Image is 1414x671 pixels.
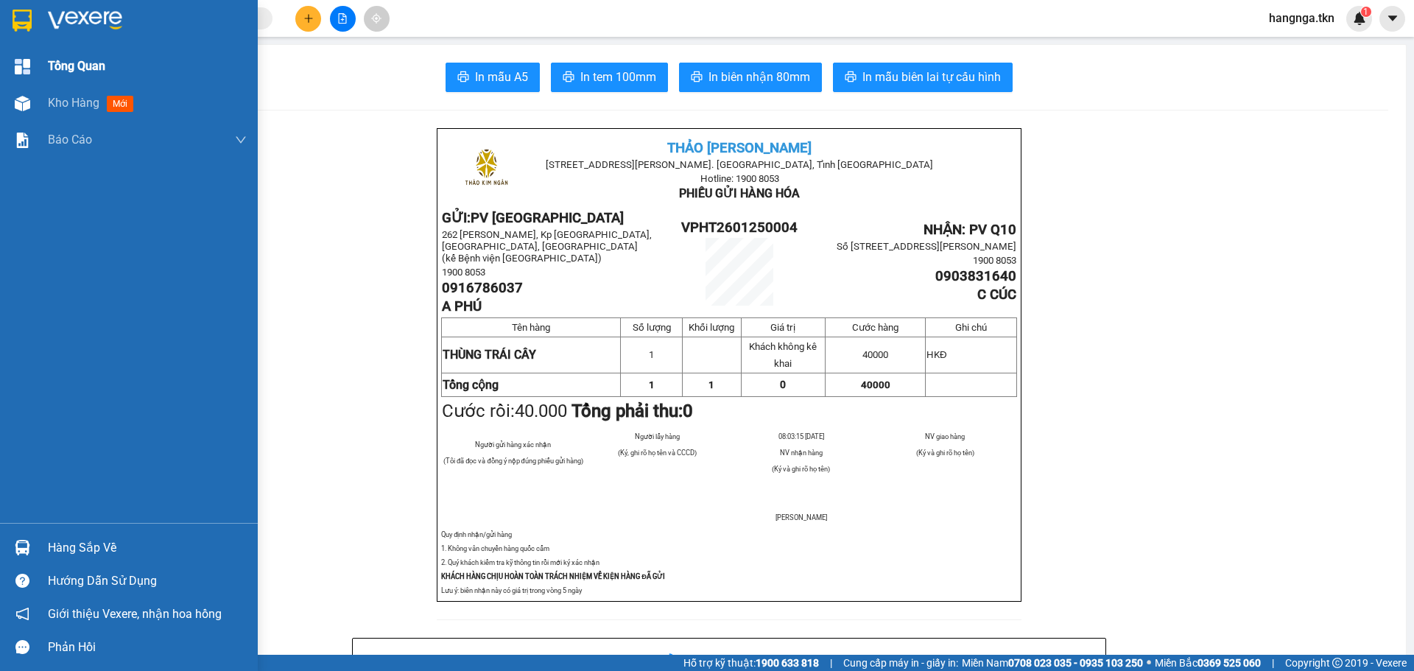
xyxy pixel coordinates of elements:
span: Quy định nhận/gửi hàng [441,530,512,538]
span: In biên nhận 80mm [708,68,810,86]
span: 1900 8053 [973,255,1016,266]
img: logo-vxr [13,10,32,32]
span: THẢO [PERSON_NAME] [667,140,812,156]
span: HKĐ [926,349,947,360]
span: Báo cáo [48,130,92,149]
span: (Ký, ghi rõ họ tên và CCCD) [618,449,697,457]
span: 40.000 [515,401,567,421]
button: aim [364,6,390,32]
img: logo [450,133,523,206]
span: [PERSON_NAME] [775,513,827,521]
button: file-add [330,6,356,32]
span: In mẫu biên lai tự cấu hình [862,68,1001,86]
span: aim [371,13,381,24]
strong: Tổng phải thu: [571,401,693,421]
span: mới [107,96,133,112]
span: copyright [1332,658,1343,668]
span: PHIẾU GỬI HÀNG HÓA [679,186,800,200]
span: Tên hàng [512,322,550,333]
span: Lưu ý: biên nhận này có giá trị trong vòng 5 ngày [441,586,582,594]
span: printer [563,71,574,85]
span: NHẬN: PV Q10 [924,222,1016,238]
span: Người gửi hàng xác nhận [475,440,551,449]
span: Cước rồi: [442,401,693,421]
span: | [1272,655,1274,671]
span: Miền Bắc [1155,655,1261,671]
img: warehouse-icon [15,96,30,111]
strong: 0708 023 035 - 0935 103 250 [1008,657,1143,669]
span: message [15,640,29,654]
span: Kho hàng [48,96,99,110]
div: Hướng dẫn sử dụng [48,570,247,592]
img: warehouse-icon [15,540,30,555]
span: 08:03:15 [DATE] [778,432,824,440]
span: 0 [780,379,786,390]
strong: GỬI: [442,210,624,226]
span: file-add [337,13,348,24]
button: plus [295,6,321,32]
span: A PHÚ [442,298,482,315]
span: 1 [649,379,655,390]
span: Giới thiệu Vexere, nhận hoa hồng [48,605,222,623]
div: Phản hồi [48,636,247,658]
span: 40000 [862,349,888,360]
span: VPHT2601250004 [681,219,798,236]
span: (Tôi đã đọc và đồng ý nộp đúng phiếu gửi hàng) [443,457,583,465]
span: | [830,655,832,671]
span: THÙNG TRÁI CÂY [443,348,536,362]
button: printerIn biên nhận 80mm [679,63,822,92]
span: In tem 100mm [580,68,656,86]
span: Khối lượng [689,322,734,333]
span: 1 [1363,7,1368,17]
span: Người lấy hàng [635,432,680,440]
span: printer [457,71,469,85]
span: Tổng Quan [48,57,105,75]
span: 2. Quý khách kiểm tra kỹ thông tin rồi mới ký xác nhận [441,558,599,566]
span: 40000 [861,379,890,390]
span: [STREET_ADDRESS][PERSON_NAME]. [GEOGRAPHIC_DATA], Tỉnh [GEOGRAPHIC_DATA] [546,159,933,170]
img: dashboard-icon [15,59,30,74]
button: printerIn mẫu biên lai tự cấu hình [833,63,1013,92]
span: (Ký và ghi rõ họ tên) [916,449,974,457]
span: Ghi chú [955,322,987,333]
span: NV giao hàng [925,432,965,440]
span: 1 [649,349,654,360]
span: down [235,134,247,146]
span: Cước hàng [852,322,898,333]
strong: Tổng cộng [443,378,499,392]
span: 1900 8053 [442,267,485,278]
img: solution-icon [15,133,30,148]
button: printerIn tem 100mm [551,63,668,92]
img: icon-new-feature [1353,12,1366,25]
strong: KHÁCH HÀNG CHỊU HOÀN TOÀN TRÁCH NHIỆM VỀ KIỆN HÀNG ĐÃ GỬI [441,572,665,580]
span: Số lượng [633,322,671,333]
span: Số [STREET_ADDRESS][PERSON_NAME] [837,241,1016,252]
span: In mẫu A5 [475,68,528,86]
span: ⚪️ [1147,660,1151,666]
span: plus [303,13,314,24]
span: NV nhận hàng [780,449,823,457]
span: (Ký và ghi rõ họ tên) [772,465,830,473]
span: question-circle [15,574,29,588]
button: caret-down [1379,6,1405,32]
span: printer [845,71,857,85]
span: 0 [683,401,693,421]
div: Hàng sắp về [48,537,247,559]
span: Giá trị [770,322,795,333]
span: 1 [708,379,714,390]
button: printerIn mẫu A5 [446,63,540,92]
strong: 1900 633 818 [756,657,819,669]
span: caret-down [1386,12,1399,25]
span: Miền Nam [962,655,1143,671]
strong: 0369 525 060 [1197,657,1261,669]
span: 0916786037 [442,280,523,296]
span: PV [GEOGRAPHIC_DATA] [471,210,624,226]
span: 0903831640 [935,268,1016,284]
span: Hotline: 1900 8053 [700,173,779,184]
span: 262 [PERSON_NAME], Kp [GEOGRAPHIC_DATA], [GEOGRAPHIC_DATA], [GEOGRAPHIC_DATA] (kế Bệnh viện [GEOG... [442,229,652,264]
sup: 1 [1361,7,1371,17]
span: Cung cấp máy in - giấy in: [843,655,958,671]
span: C CÚC [977,287,1016,303]
span: Hỗ trợ kỹ thuật: [683,655,819,671]
span: notification [15,607,29,621]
